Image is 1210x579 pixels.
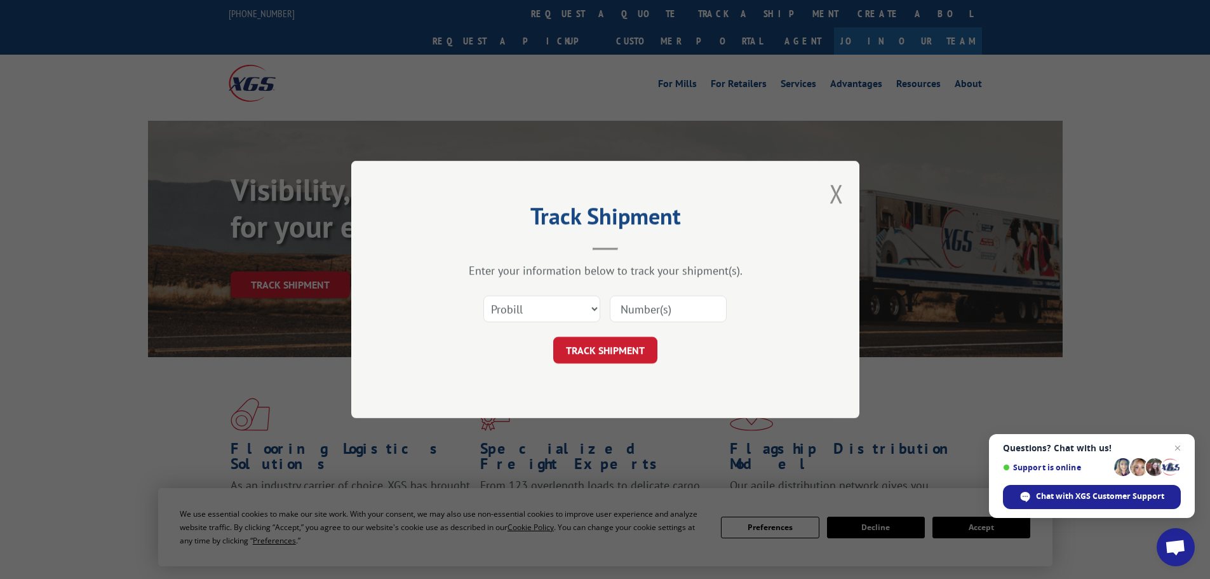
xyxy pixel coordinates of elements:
[415,263,796,278] div: Enter your information below to track your shipment(s).
[1003,485,1181,509] div: Chat with XGS Customer Support
[1157,528,1195,566] div: Open chat
[1170,440,1185,456] span: Close chat
[415,207,796,231] h2: Track Shipment
[553,337,657,364] button: TRACK SHIPMENT
[830,177,844,210] button: Close modal
[1003,463,1110,472] span: Support is online
[1003,443,1181,453] span: Questions? Chat with us!
[1036,491,1164,502] span: Chat with XGS Customer Support
[610,296,727,322] input: Number(s)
